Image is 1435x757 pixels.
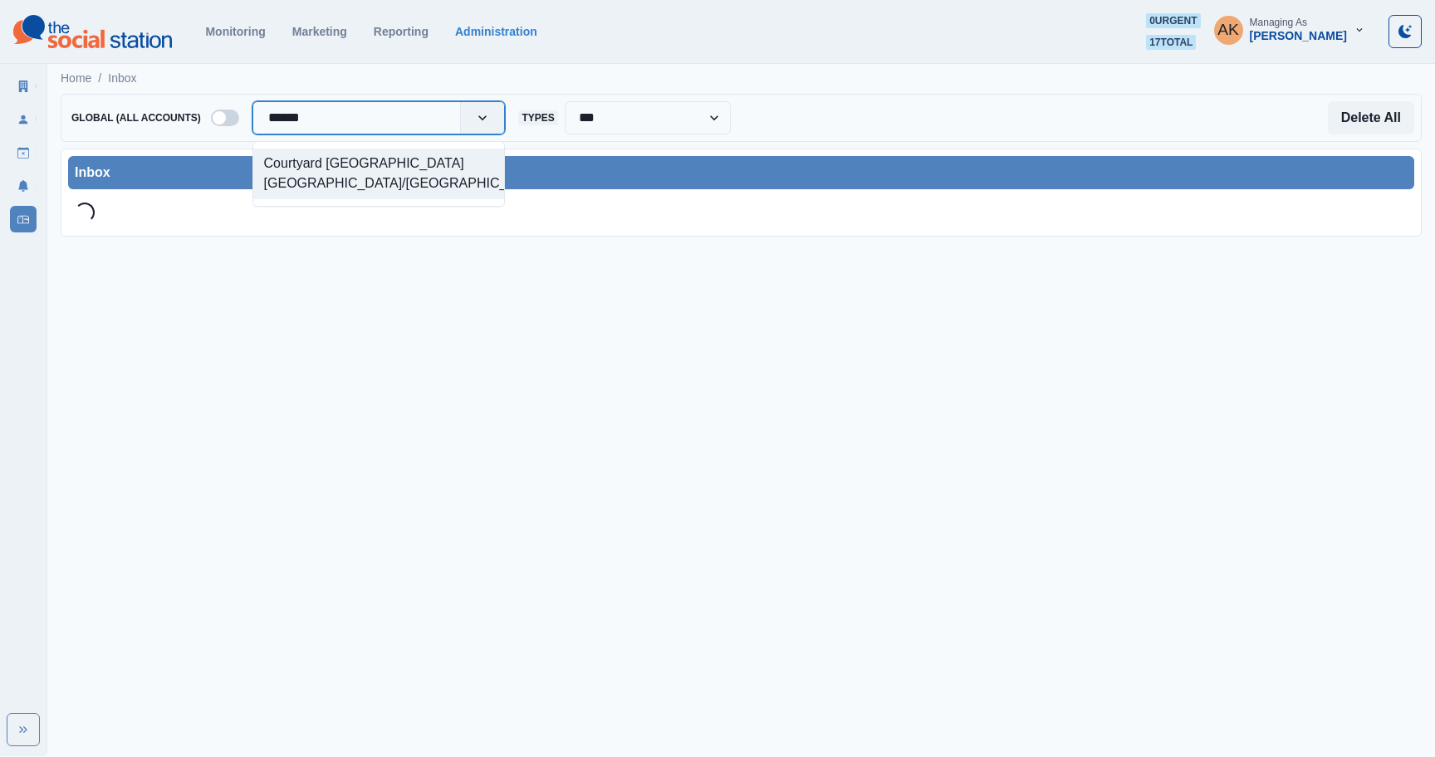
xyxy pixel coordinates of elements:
[10,139,37,166] a: Draft Posts
[1217,10,1239,50] div: Alex Kalogeropoulos
[10,106,37,133] a: Users
[1250,17,1307,28] div: Managing As
[1388,15,1422,48] button: Toggle Mode
[61,70,137,87] nav: breadcrumb
[13,15,172,48] img: logoTextSVG.62801f218bc96a9b266caa72a09eb111.svg
[1250,29,1347,43] div: [PERSON_NAME]
[253,149,505,199] div: Courtyard [GEOGRAPHIC_DATA] [GEOGRAPHIC_DATA]/[GEOGRAPHIC_DATA]
[374,25,429,38] a: Reporting
[518,110,557,125] span: Types
[292,25,347,38] a: Marketing
[7,713,40,746] button: Expand
[10,173,37,199] a: Notifications
[455,25,537,38] a: Administration
[1201,13,1379,46] button: Managing As[PERSON_NAME]
[10,73,37,100] a: Clients
[1328,101,1414,134] button: Delete All
[1146,35,1196,50] span: 17 total
[108,70,136,87] a: Inbox
[68,110,204,125] span: Global (All Accounts)
[75,163,1408,183] div: Inbox
[1146,13,1200,28] span: 0 urgent
[98,70,101,87] span: /
[10,206,37,232] a: Inbox
[61,70,91,87] a: Home
[205,25,265,38] a: Monitoring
